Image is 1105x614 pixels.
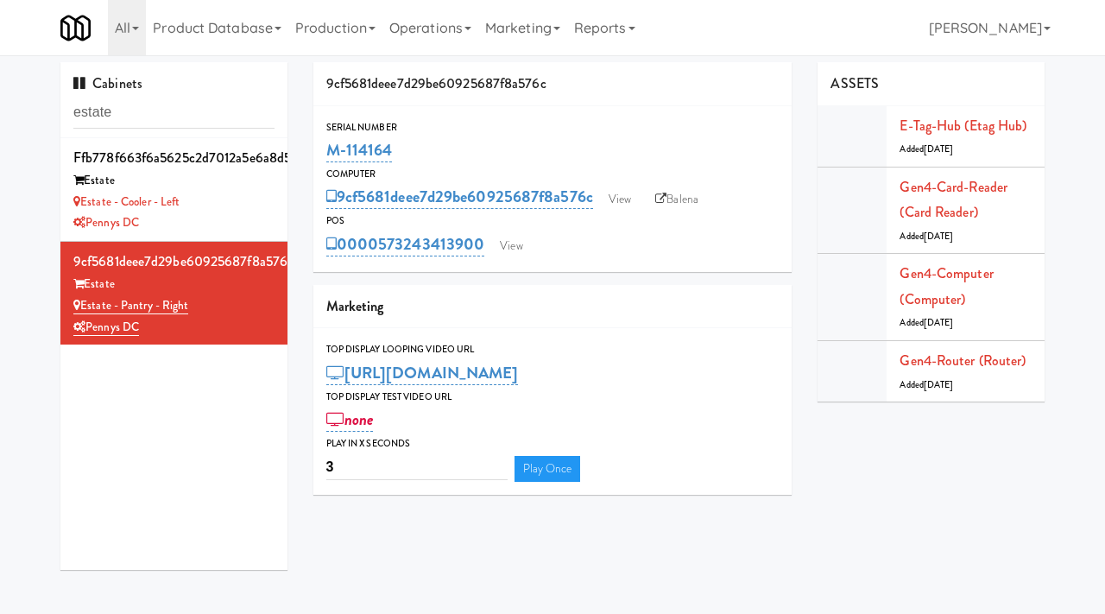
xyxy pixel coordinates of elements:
li: ffb778f663f6a5625c2d7012a5e6a8d5Estate Estate - Cooler - LeftPennys DC [60,138,287,242]
span: [DATE] [924,378,954,391]
a: Pennys DC [73,319,139,336]
a: Play Once [515,456,581,482]
a: Balena [647,187,707,212]
span: Added [900,378,953,391]
a: View [491,233,531,259]
a: Estate - Pantry - Right [73,297,188,314]
span: Cabinets [73,73,142,93]
li: 9cf5681deee7d29be60925687f8a576cEstate Estate - Pantry - RightPennys DC [60,242,287,345]
div: Top Display Test Video Url [326,389,780,406]
a: [URL][DOMAIN_NAME] [326,361,519,385]
input: Search cabinets [73,97,275,129]
img: Micromart [60,13,91,43]
div: Play in X seconds [326,435,780,453]
div: 9cf5681deee7d29be60925687f8a576c [313,62,792,106]
span: Added [900,316,953,329]
div: Computer [326,166,780,183]
div: POS [326,212,780,230]
span: [DATE] [924,230,954,243]
a: Gen4-router (Router) [900,351,1026,370]
span: Marketing [326,296,384,316]
a: E-tag-hub (Etag Hub) [900,116,1026,136]
a: Gen4-computer (Computer) [900,263,993,309]
span: ASSETS [830,73,879,93]
a: Pennys DC [73,214,139,231]
div: Top Display Looping Video Url [326,341,780,358]
span: Added [900,230,953,243]
div: 9cf5681deee7d29be60925687f8a576c [73,249,275,275]
div: ffb778f663f6a5625c2d7012a5e6a8d5 [73,145,275,171]
a: Estate - Cooler - Left [73,193,180,210]
a: M-114164 [326,138,393,162]
span: [DATE] [924,142,954,155]
span: [DATE] [924,316,954,329]
span: Added [900,142,953,155]
a: Gen4-card-reader (Card Reader) [900,177,1007,223]
div: Serial Number [326,119,780,136]
div: Estate [73,170,275,192]
a: View [600,187,640,212]
a: none [326,408,374,432]
a: 0000573243413900 [326,232,485,256]
a: 9cf5681deee7d29be60925687f8a576c [326,185,593,209]
div: Estate [73,274,275,295]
